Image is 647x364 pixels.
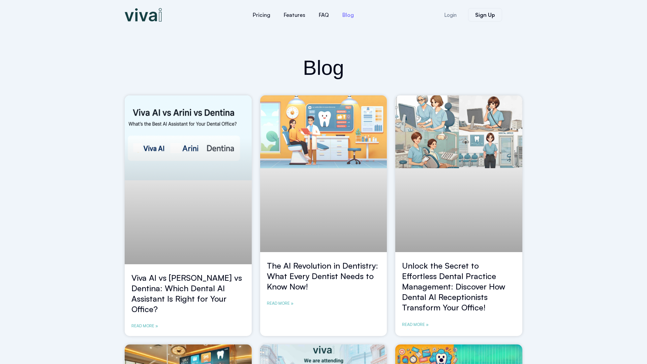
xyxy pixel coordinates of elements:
a: FAQ [312,7,336,23]
a: Read more about Viva AI vs Arini vs Dentina: Which Dental AI Assistant Is Right for Your Office? [131,323,158,329]
a: Read more about The AI Revolution in Dentistry: What Every Dentist Needs to Know Now! [267,300,294,307]
span: Sign Up [475,12,495,18]
a: Unlock the Secret to Effortless Dental Practice Management: Discover How Dental AI Receptionists ... [402,261,505,313]
span: Login [444,12,457,18]
a: Sign Up [468,8,502,22]
a: Login [436,8,465,22]
a: Viva AI vs Arini vs Dentina [125,95,252,264]
a: Features [277,7,312,23]
a: Viva AI vs [PERSON_NAME] vs Dentina: Which Dental AI Assistant Is Right for Your Office? [131,273,242,314]
a: The AI Revolution in Dentistry: What Every Dentist Needs to Know Now! [267,261,378,292]
a: Read more about Unlock the Secret to Effortless Dental Practice Management: Discover How Dental A... [402,321,429,328]
nav: Menu [206,7,401,23]
a: Pricing [246,7,277,23]
h2: Blog [125,55,522,81]
a: Blog [336,7,361,23]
